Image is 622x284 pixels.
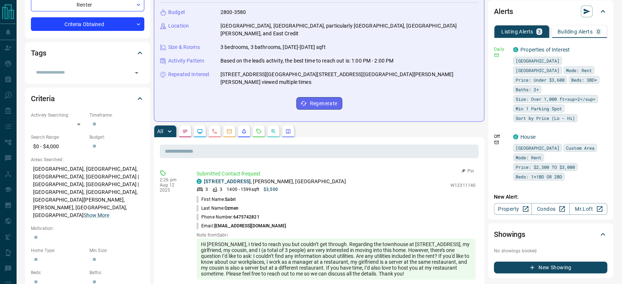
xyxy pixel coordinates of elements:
[516,76,565,84] span: Price: Under $3,600
[31,112,86,118] p: Actively Searching:
[89,112,144,118] p: Timeframe:
[494,3,607,20] div: Alerts
[225,197,236,202] span: Sabri
[494,228,525,240] h2: Showings
[214,223,286,228] span: [EMAIL_ADDRESS][DOMAIN_NAME]
[558,29,593,34] p: Building Alerts
[197,223,286,229] p: Email:
[233,214,259,220] span: 6475742821
[571,76,597,84] span: Beds: 3BD+
[31,93,55,104] h2: Criteria
[31,44,144,62] div: Tags
[89,134,144,141] p: Budget:
[168,8,185,16] p: Budget
[220,22,478,38] p: [GEOGRAPHIC_DATA], [GEOGRAPHIC_DATA], particularly [GEOGRAPHIC_DATA], [GEOGRAPHIC_DATA][PERSON_NA...
[296,97,342,110] button: Regenerate
[197,128,203,134] svg: Lead Browsing Activity
[31,90,144,107] div: Criteria
[271,128,276,134] svg: Opportunities
[89,269,144,276] p: Baths:
[225,206,238,211] span: Ozmen
[168,22,189,30] p: Location
[494,46,509,53] p: Daily
[89,247,144,254] p: Min Size:
[494,140,499,145] svg: Email
[494,262,607,273] button: New Showing
[516,154,541,161] span: Mode: Rent
[197,170,476,178] p: Submitted Contact Request
[220,186,222,193] p: 3
[168,43,200,51] p: Size & Rooms
[516,105,562,112] span: Min 1 Parking Spot
[31,17,144,31] div: Criteria Obtained
[160,177,185,182] p: 2:26 pm
[226,128,232,134] svg: Emails
[513,47,518,52] div: condos.ca
[241,128,247,134] svg: Listing Alerts
[531,203,569,215] a: Condos
[450,182,476,189] p: W12311140
[569,203,607,215] a: Mr.Loft
[566,144,594,152] span: Custom Area
[197,196,236,203] p: First Name:
[494,133,509,140] p: Off
[31,141,86,153] p: $0 - $4,000
[212,128,218,134] svg: Calls
[197,179,202,184] div: condos.ca
[84,212,109,219] button: Show More
[516,114,575,122] span: Sort by Price (Lo - Hi)
[520,47,570,53] a: Properties of Interest
[516,67,559,74] span: [GEOGRAPHIC_DATA]
[516,144,559,152] span: [GEOGRAPHIC_DATA]
[31,225,144,232] p: Motivation:
[256,128,262,134] svg: Requests
[197,214,259,220] p: Phone Number:
[501,29,533,34] p: Listing Alerts
[494,53,499,58] svg: Email
[538,29,541,34] p: 3
[494,193,607,201] p: New Alert:
[566,67,592,74] span: Mode: Rent
[220,57,393,65] p: Based on the lead's activity, the best time to reach out is: 1:00 PM - 2:00 PM
[131,68,142,78] button: Open
[513,134,518,139] div: condos.ca
[197,232,476,238] p: Note from Sabri
[494,6,513,17] h2: Alerts
[157,129,163,134] p: All
[31,269,86,276] p: Beds:
[494,203,532,215] a: Property
[31,134,86,141] p: Search Range:
[182,128,188,134] svg: Notes
[160,182,185,193] p: Aug 12 2025
[516,163,575,171] span: Price: $2,300 TO $3,000
[31,47,46,59] h2: Tags
[197,238,476,280] div: Hi [PERSON_NAME], I tried to reach you but couldn’t get through. Regarding the townhouse at [STRE...
[220,71,478,86] p: [STREET_ADDRESS][GEOGRAPHIC_DATA][STREET_ADDRESS][GEOGRAPHIC_DATA][PERSON_NAME][PERSON_NAME] view...
[494,226,607,243] div: Showings
[31,156,144,163] p: Areas Searched:
[520,134,536,140] a: House
[494,248,607,254] p: No showings booked
[220,43,326,51] p: 3 bedrooms, 3 bathrooms, [DATE]-[DATE] sqft
[597,29,600,34] p: 0
[197,205,238,212] p: Last Name:
[516,86,539,93] span: Baths: 2+
[31,163,144,221] p: [GEOGRAPHIC_DATA], [GEOGRAPHIC_DATA], [GEOGRAPHIC_DATA], [GEOGRAPHIC_DATA] | [GEOGRAPHIC_DATA], [...
[516,57,559,64] span: [GEOGRAPHIC_DATA]
[285,128,291,134] svg: Agent Actions
[204,178,251,184] a: [STREET_ADDRESS]
[264,186,278,193] p: $3,500
[168,57,204,65] p: Activity Pattern
[205,186,208,193] p: 3
[168,71,209,78] p: Repeated Interest
[457,168,478,174] button: Pin
[31,247,86,254] p: Home Type:
[220,8,246,16] p: 2800-3580
[516,173,562,180] span: Beds: 1+1BD OR 2BD
[516,95,596,103] span: Size: Over 1,000 ft<sup>2</sup>
[204,178,346,185] p: , [PERSON_NAME], [GEOGRAPHIC_DATA]
[227,186,259,193] p: 1400 - 1599 sqft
